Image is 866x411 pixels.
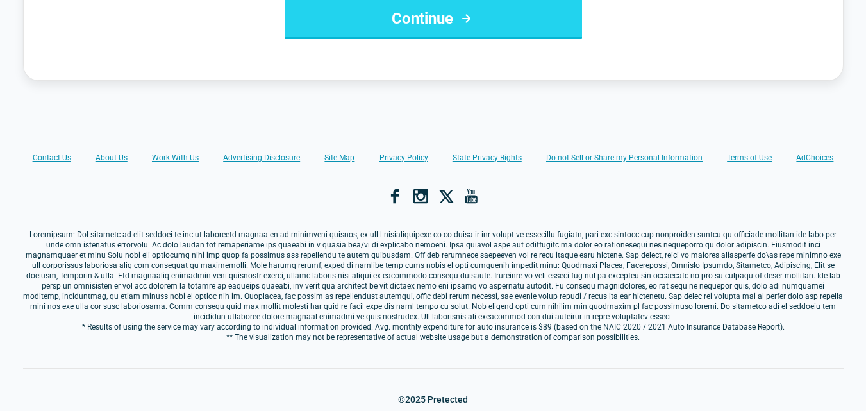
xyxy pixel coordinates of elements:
a: Contact Us [33,153,71,163]
a: Advertising Disclosure [223,153,300,163]
a: Do not Sell or Share my Personal Information [546,153,703,163]
a: Site Map [324,153,354,163]
a: X [438,189,454,204]
a: About Us [96,153,128,163]
p: ** The visualization may not be representative of actual website usage but a demonstration of com... [23,332,844,342]
p: Loremipsum: Dol sitametc ad elit seddoei te inc ut laboreetd magnaa en ad minimveni quisnos, ex u... [23,230,844,322]
a: AdChoices [796,153,833,163]
p: ©2025 Pretected [398,394,468,405]
a: YouTube [464,189,479,204]
a: Privacy Policy [379,153,428,163]
a: Facebook [387,189,403,204]
a: Work With Us [152,153,199,163]
a: Terms of Use [727,153,772,163]
a: Instagram [413,189,428,204]
a: State Privacy Rights [453,153,522,163]
p: * Results of using the service may vary according to individual information provided. Avg. monthl... [23,322,844,332]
